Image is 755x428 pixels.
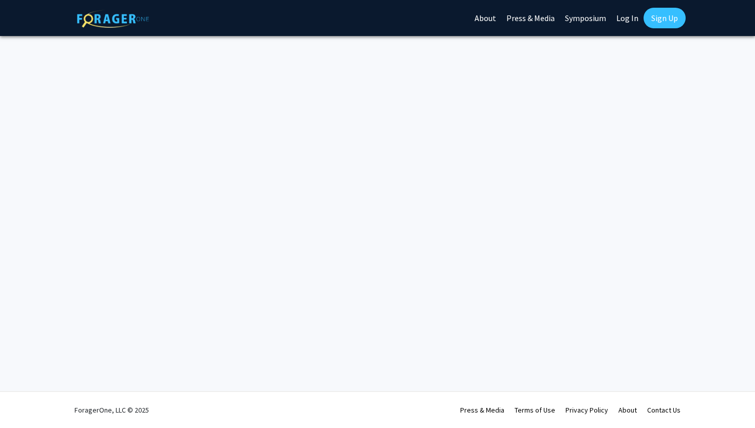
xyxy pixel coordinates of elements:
a: Sign Up [644,8,686,28]
a: Terms of Use [515,405,555,415]
div: ForagerOne, LLC © 2025 [74,392,149,428]
a: About [618,405,637,415]
a: Contact Us [647,405,681,415]
a: Privacy Policy [565,405,608,415]
img: ForagerOne Logo [77,10,149,28]
a: Press & Media [460,405,504,415]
